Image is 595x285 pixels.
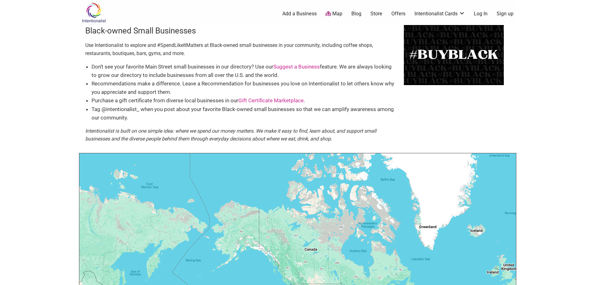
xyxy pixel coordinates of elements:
a: Blog [351,10,361,17]
a: Add a Business [282,10,317,17]
a: Intentionalist Cards [414,10,465,17]
a: Log In [474,10,488,17]
a: Map [325,10,342,18]
a: Store [370,10,382,17]
a: Sign up [497,10,513,17]
img: BuyBlack-500x300-1.png [404,25,504,85]
a: Suggest a Business [273,64,320,70]
li: Tag @intentionalist_ when you post about your favorite Black-owned small businesses so that we ca... [92,105,398,122]
li: Don’t see your favorite Main Street small businesses in our directory? Use our feature. We are al... [92,63,398,79]
em: Intentionalist is built on one simple idea: where we spend our money matters. We make it easy to ... [85,128,376,142]
li: Recommendations make a difference. Leave a Recommendation for businesses you love on Intentionali... [92,79,398,96]
h3: Black-owned Small Businesses [85,25,398,36]
li: Purchase a gift certificate from diverse local businesses in our . [92,96,398,105]
a: Gift Certificate Marketplace [238,97,304,104]
a: Offers [391,10,405,17]
p: Use Intentionalist to explore and #SpendLikeItMatters at Black-owned small businesses in your com... [85,41,398,57]
img: Intentionalist [79,3,109,23]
